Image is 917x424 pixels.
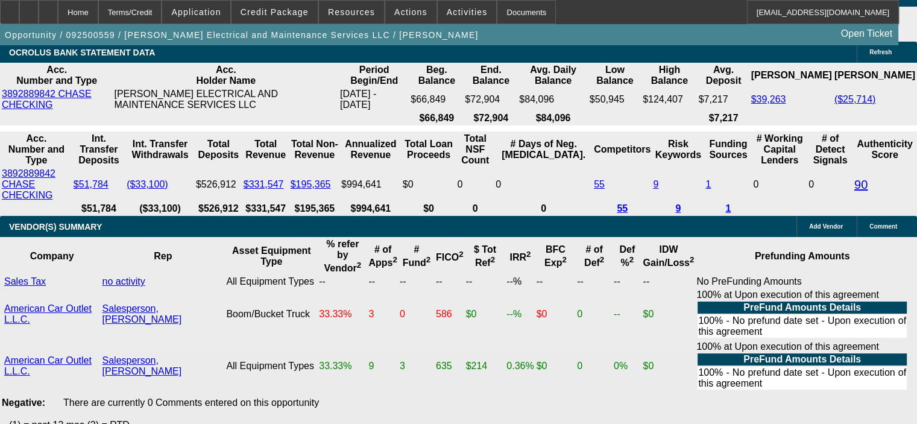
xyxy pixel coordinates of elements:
th: Avg. Daily Balance [518,64,587,87]
th: 0 [495,203,592,215]
td: -- [435,276,464,288]
span: OCROLUS BANK STATEMENT DATA [9,48,155,57]
button: Credit Package [232,1,318,24]
a: 1 [725,203,731,214]
b: Company [30,251,74,261]
th: Annualized Revenue [341,133,401,166]
b: # Fund [403,244,431,268]
th: Total Deposits [195,133,242,166]
td: 9 [368,341,397,391]
b: IRR [509,252,531,262]
th: End. Balance [464,64,517,87]
th: High Balance [642,64,697,87]
th: $195,365 [290,203,339,215]
th: $84,096 [518,112,587,124]
td: $72,904 [464,88,517,111]
td: $0 [402,168,456,201]
th: 0 [456,203,494,215]
a: American Car Outlet L.L.C. [4,355,92,376]
td: $50,945 [589,88,641,111]
td: 33.33% [318,289,367,340]
a: no activity [102,276,145,286]
th: Int. Transfer Withdrawals [126,133,194,166]
td: $7,217 [698,88,749,111]
th: $66,849 [410,112,463,124]
td: [DATE] - [DATE] [339,88,409,111]
td: 0.36% [506,341,534,391]
td: 33.33% [318,341,367,391]
th: $994,641 [341,203,401,215]
td: All Equipment Types [225,276,317,288]
th: Acc. Holder Name [113,64,338,87]
span: Actions [394,7,427,17]
th: Authenticity Score [854,133,916,166]
button: Actions [385,1,436,24]
a: Salesperson, [PERSON_NAME] [102,303,181,324]
td: 0 [576,341,612,391]
th: [PERSON_NAME] [750,64,832,87]
th: Low Balance [589,64,641,87]
td: 0 [456,168,494,201]
td: --% [506,289,534,340]
td: All Equipment Types [225,341,317,391]
th: Acc. Number and Type [1,133,72,166]
td: 0 [399,289,434,340]
b: % refer by Vendor [324,239,361,273]
sup: 2 [526,250,531,259]
sup: 2 [600,255,604,264]
b: PreFund Amounts Details [743,302,861,312]
a: 55 [594,179,605,189]
td: -- [576,276,612,288]
td: $0 [642,341,695,391]
sup: 2 [426,255,430,264]
a: 9 [675,203,681,214]
td: $66,849 [410,88,463,111]
td: -- [368,276,397,288]
sup: 2 [629,255,634,264]
th: Total Loan Proceeds [402,133,456,166]
th: Risk Keywords [652,133,704,166]
th: Sum of the Total NSF Count and Total Overdraft Fee Count from Ocrolus [456,133,494,166]
td: $84,096 [518,88,587,111]
b: FICO [436,252,464,262]
b: $ Tot Ref [474,244,496,268]
td: 3 [399,341,434,391]
span: Application [171,7,221,17]
div: $994,641 [341,179,400,190]
span: Activities [447,7,488,17]
button: Activities [438,1,497,24]
th: Avg. Deposit [698,64,749,87]
a: 1 [705,179,711,189]
td: $124,407 [642,88,697,111]
td: -- [399,276,434,288]
td: --% [506,276,534,288]
div: 100% at Upon execution of this agreement [696,290,908,339]
td: 0% [613,341,641,391]
button: Resources [319,1,384,24]
td: $0 [536,341,576,391]
td: 0 [576,289,612,340]
sup: 2 [491,255,495,264]
div: 100% at Upon execution of this agreement [696,341,908,391]
a: 3892889842 CHASE CHECKING [2,89,92,110]
td: $0 [465,289,505,340]
th: ($33,100) [126,203,194,215]
th: [PERSON_NAME] [834,64,916,87]
b: IDW Gain/Loss [643,244,694,268]
td: 586 [435,289,464,340]
a: $51,784 [74,179,109,189]
sup: 2 [392,255,397,264]
td: 100% - No prefund date set - Upon execution of this agreement [698,315,907,338]
b: Rep [154,251,172,261]
a: ($25,714) [834,94,876,104]
th: $72,904 [464,112,517,124]
b: # of Def [584,244,604,268]
b: Negative: [2,397,45,408]
span: There are currently 0 Comments entered on this opportunity [63,397,319,408]
button: Application [162,1,230,24]
td: 0 [495,168,592,201]
th: $526,912 [195,203,242,215]
a: ($33,100) [127,179,168,189]
td: [PERSON_NAME] ELECTRICAL AND MAINTENANCE SERVICES LLC [113,88,338,111]
b: BFC Exp [544,244,567,268]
